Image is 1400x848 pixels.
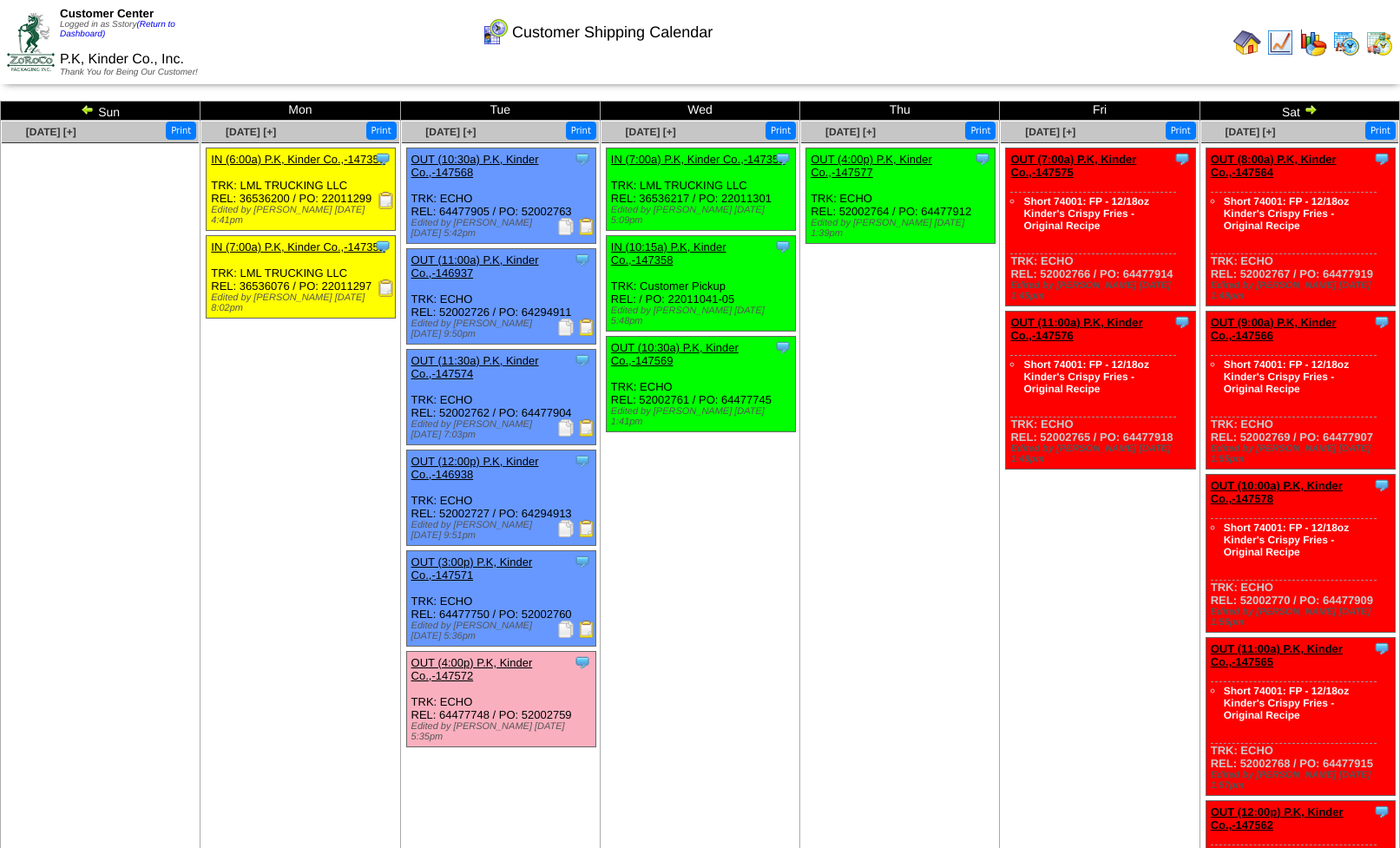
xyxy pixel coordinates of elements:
a: OUT (12:00p) P.K, Kinder Co.,-146938 [411,455,539,481]
img: home.gif [1233,29,1261,56]
a: IN (10:15a) P.K, Kinder Co.,-147358 [611,240,726,266]
img: Tooltip [574,352,591,369]
a: OUT (11:00a) P.K, Kinder Co.,-147565 [1211,642,1343,668]
img: Tooltip [574,150,591,168]
img: Tooltip [574,654,591,671]
a: OUT (3:00p) P.K, Kinder Co.,-147571 [411,555,533,582]
div: TRK: ECHO REL: 52002764 / PO: 64477912 [806,148,996,244]
div: TRK: Customer Pickup REL: / PO: 22011041-05 [606,236,795,332]
img: Tooltip [774,238,792,255]
div: TRK: ECHO REL: 52002726 / PO: 64294911 [406,249,595,345]
button: Print [965,122,996,140]
img: calendarcustomer.gif [481,18,509,46]
div: TRK: ECHO REL: 64477750 / PO: 52002760 [406,551,595,647]
td: Mon [200,102,400,121]
div: Edited by [PERSON_NAME] [DATE] 1:39pm [811,218,995,239]
img: Tooltip [574,452,591,470]
a: OUT (11:30a) P.K, Kinder Co.,-147574 [411,354,539,380]
img: Bill of Lading [578,621,595,638]
div: Edited by [PERSON_NAME] [DATE] 1:55pm [1211,444,1395,464]
img: Packing Slip [557,218,575,235]
div: TRK: ECHO REL: 52002765 / PO: 64477918 [1006,312,1195,470]
div: TRK: ECHO REL: 52002766 / PO: 64477914 [1006,148,1195,306]
a: OUT (9:00a) P.K, Kinder Co.,-147566 [1211,316,1337,342]
div: Edited by [PERSON_NAME] [DATE] 1:48pm [1010,444,1194,464]
span: Thank You for Being Our Customer! [60,68,198,77]
span: Customer Shipping Calendar [512,23,713,42]
img: calendarprod.gif [1332,29,1360,56]
img: Bill of Lading [578,520,595,537]
a: Short 74001: FP - 12/18oz Kinder's Crispy Fries - Original Recipe [1023,195,1149,232]
img: Packing Slip [557,419,575,437]
div: Edited by [PERSON_NAME] [DATE] 5:36pm [411,621,595,641]
span: P.K, Kinder Co., Inc. [60,52,184,67]
td: Sun [1,102,200,121]
div: TRK: ECHO REL: 52002768 / PO: 64477915 [1206,638,1395,796]
img: Tooltip [374,150,391,168]
button: Print [1166,122,1196,140]
img: Tooltip [1373,313,1390,331]
div: TRK: LML TRUCKING LLC REL: 36536217 / PO: 22011301 [606,148,795,231]
img: Tooltip [1373,803,1390,820]
a: [DATE] [+] [626,126,676,138]
div: TRK: ECHO REL: 52002761 / PO: 64477745 [606,337,795,432]
a: Short 74001: FP - 12/18oz Kinder's Crispy Fries - Original Recipe [1023,358,1149,395]
div: TRK: LML TRUCKING LLC REL: 36536076 / PO: 22011297 [207,236,396,319]
img: Receiving Document [378,279,395,297]
img: ZoRoCo_Logo(Green%26Foil)%20jpg.webp [7,13,55,71]
a: OUT (11:00a) P.K, Kinder Co.,-146937 [411,253,539,279]
a: IN (7:00a) P.K, Kinder Co.,-147353 [611,153,785,166]
span: [DATE] [+] [825,126,876,138]
a: [DATE] [+] [425,126,476,138]
div: TRK: ECHO REL: 64477905 / PO: 52002763 [406,148,595,244]
a: IN (7:00a) P.K, Kinder Co.,-147352 [211,240,385,253]
a: [DATE] [+] [1025,126,1075,138]
a: (Return to Dashboard) [60,20,175,39]
div: Edited by [PERSON_NAME] [DATE] 5:09pm [611,205,795,226]
div: Edited by [PERSON_NAME] [DATE] 5:42pm [411,218,595,239]
div: Edited by [PERSON_NAME] [DATE] 9:50pm [411,319,595,339]
img: Bill of Lading [578,419,595,437]
td: Fri [1000,102,1200,121]
div: Edited by [PERSON_NAME] [DATE] 7:03pm [411,419,595,440]
img: graph.gif [1299,29,1327,56]
img: calendarinout.gif [1365,29,1393,56]
a: OUT (12:00p) P.K, Kinder Co.,-147562 [1211,805,1344,832]
a: IN (6:00a) P.K, Kinder Co.,-147350 [211,153,385,166]
div: TRK: ECHO REL: 52002770 / PO: 64477909 [1206,475,1395,633]
td: Sat [1200,102,1399,121]
button: Print [766,122,796,140]
div: Edited by [PERSON_NAME] [DATE] 1:49pm [1211,280,1395,301]
img: Tooltip [774,150,792,168]
div: Edited by [PERSON_NAME] [DATE] 1:41pm [611,406,795,427]
div: Edited by [PERSON_NAME] [DATE] 5:35pm [411,721,595,742]
td: Wed [600,102,799,121]
img: Tooltip [1173,313,1191,331]
img: Tooltip [1373,640,1390,657]
div: Edited by [PERSON_NAME] [DATE] 1:57pm [1211,770,1395,791]
a: OUT (4:00p) P.K, Kinder Co.,-147572 [411,656,533,682]
div: TRK: ECHO REL: 64477748 / PO: 52002759 [406,652,595,747]
a: [DATE] [+] [226,126,276,138]
a: [DATE] [+] [1225,126,1275,138]
button: Print [166,122,196,140]
img: Tooltip [574,251,591,268]
img: Bill of Lading [578,319,595,336]
img: Tooltip [974,150,991,168]
button: Print [1365,122,1396,140]
div: TRK: LML TRUCKING LLC REL: 36536200 / PO: 22011299 [207,148,396,231]
img: Tooltip [1173,150,1191,168]
a: [DATE] [+] [26,126,76,138]
button: Print [366,122,397,140]
div: Edited by [PERSON_NAME] [DATE] 5:48pm [611,306,795,326]
img: Tooltip [774,339,792,356]
img: arrowleft.gif [81,102,95,116]
a: OUT (4:00p) P.K, Kinder Co.,-147577 [811,153,932,179]
div: TRK: ECHO REL: 52002762 / PO: 64477904 [406,350,595,445]
a: OUT (10:00a) P.K, Kinder Co.,-147578 [1211,479,1343,505]
div: Edited by [PERSON_NAME] [DATE] 9:51pm [411,520,595,541]
a: OUT (10:30a) P.K, Kinder Co.,-147568 [411,153,539,179]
